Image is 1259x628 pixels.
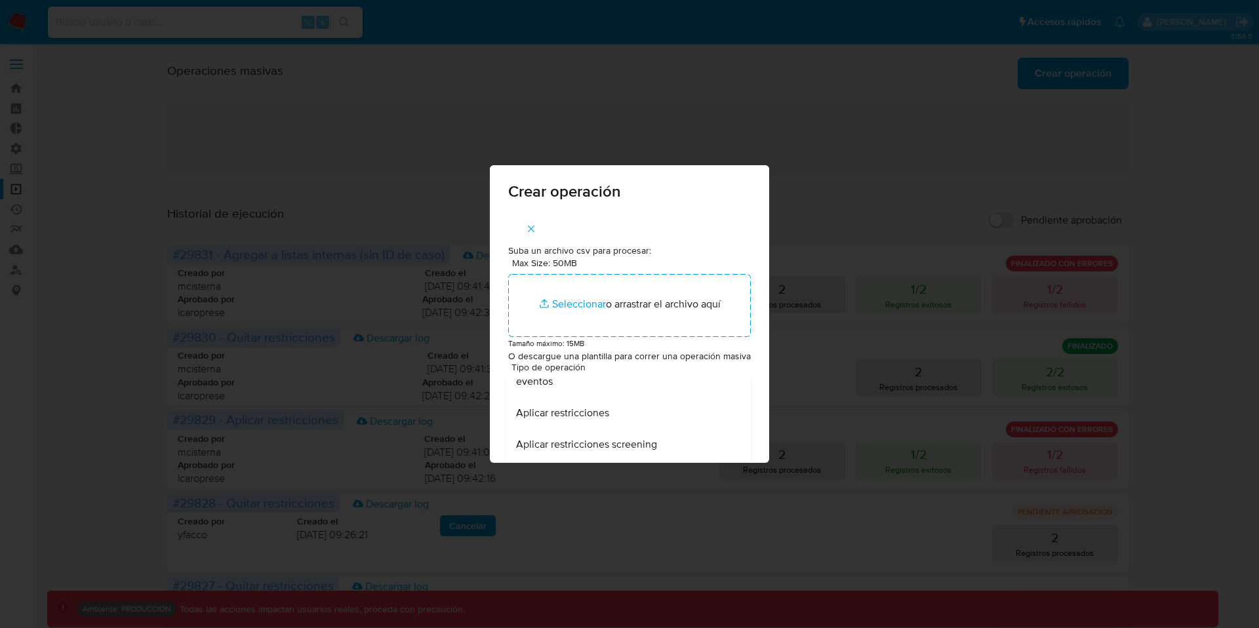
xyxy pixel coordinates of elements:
small: Tamaño máximo: 15MB [508,338,584,349]
label: Max Size: 50MB [512,257,577,269]
span: Aplicar restricciones [516,406,609,420]
span: Aplicar restricciones screening [516,438,657,451]
span: Tipo de operación [511,363,754,372]
span: Guardar en previous match y análisis de eventos [516,362,732,388]
span: Crear operación [508,184,751,199]
p: Suba un archivo csv para procesar: [508,245,751,258]
p: O descargue una plantilla para correr una operación masiva [508,350,751,363]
